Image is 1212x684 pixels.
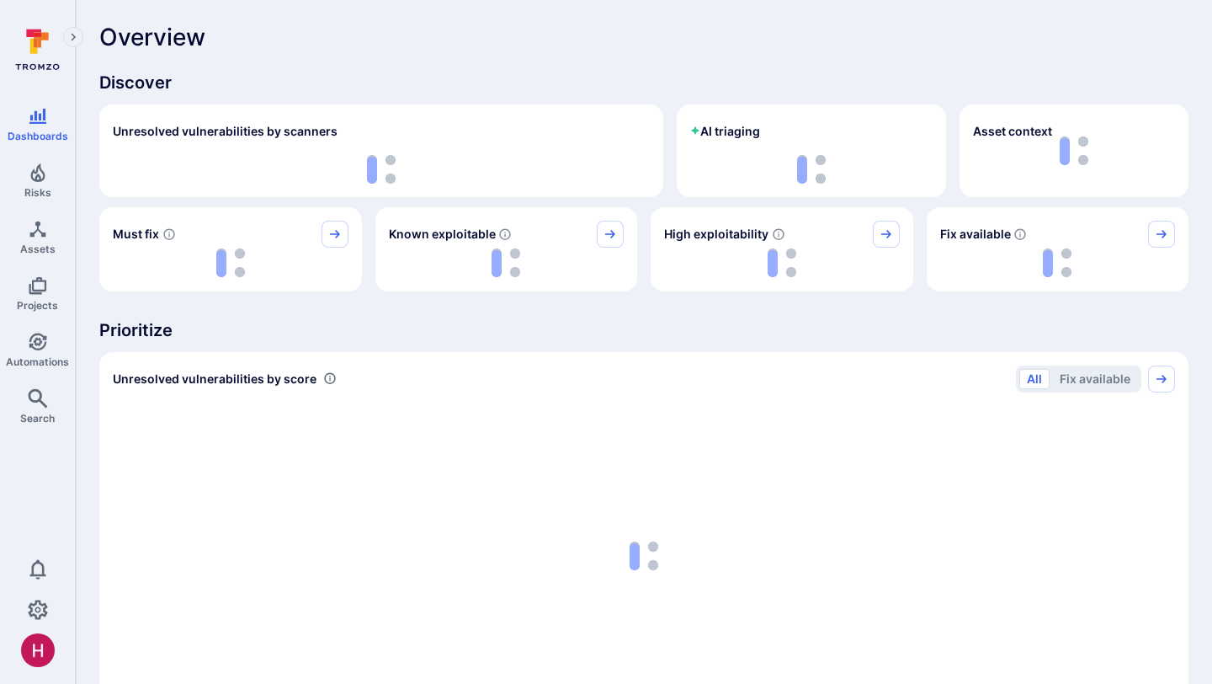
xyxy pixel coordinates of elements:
span: Assets [20,243,56,255]
img: Loading... [768,248,796,277]
span: Known exploitable [389,226,496,243]
div: High exploitability [651,207,913,291]
button: Fix available [1052,369,1138,389]
span: Search [20,412,55,425]
div: Number of vulnerabilities in status 'Open' 'Triaged' and 'In process' grouped by score [323,370,337,387]
div: Fix available [927,207,1189,291]
span: Risks [24,186,51,199]
img: Loading... [797,155,826,184]
button: Expand navigation menu [63,27,83,47]
div: Must fix [99,207,362,291]
div: Known exploitable [375,207,638,291]
img: Loading... [367,155,396,184]
span: Prioritize [99,318,1188,342]
h2: Unresolved vulnerabilities by scanners [113,123,338,140]
svg: Risk score >=40 , missed SLA [162,227,176,241]
div: loading spinner [113,155,650,184]
img: Loading... [492,248,520,277]
div: loading spinner [690,155,933,184]
img: Loading... [216,248,245,277]
span: Fix available [940,226,1011,243]
h2: AI triaging [690,123,760,140]
svg: Vulnerabilities with fix available [1013,227,1027,241]
span: Overview [99,24,205,51]
span: Unresolved vulnerabilities by score [113,371,316,387]
button: All [1019,369,1050,389]
svg: EPSS score ≥ 0.7 [772,227,785,241]
span: Discover [99,71,1188,94]
div: loading spinner [113,248,348,278]
img: Loading... [1043,248,1071,277]
span: Automations [6,355,69,368]
div: Harshil Parikh [21,633,55,667]
img: ACg8ocKzQzwPSwOZT_k9C736TfcBpCStqIZdMR9gXOhJgTaH9y_tsw=s96-c [21,633,55,667]
span: Projects [17,299,58,312]
svg: Confirmed exploitable by KEV [498,227,512,241]
span: Asset context [973,123,1052,140]
span: High exploitability [664,226,768,243]
span: Dashboards [8,130,68,142]
span: Must fix [113,226,159,243]
div: loading spinner [940,248,1176,278]
div: loading spinner [389,248,625,278]
i: Expand navigation menu [67,30,79,45]
div: loading spinner [664,248,900,278]
img: Loading... [630,542,658,570]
